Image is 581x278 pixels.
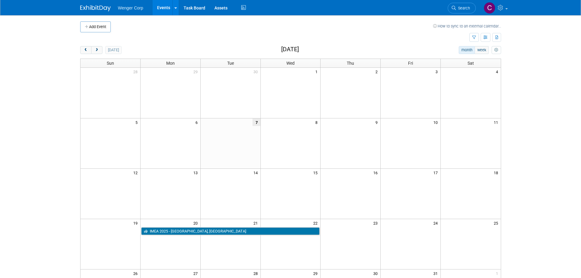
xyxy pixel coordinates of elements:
span: 10 [433,118,440,126]
h2: [DATE] [281,46,299,53]
span: 19 [133,219,140,227]
span: Fri [408,61,413,66]
span: 3 [435,68,440,75]
span: Sat [468,61,474,66]
button: prev [80,46,91,54]
span: Wed [286,61,295,66]
span: 23 [373,219,380,227]
span: Thu [347,61,354,66]
span: 31 [433,269,440,277]
span: 6 [195,118,200,126]
span: 20 [193,219,200,227]
span: 18 [493,169,501,176]
span: 30 [253,68,260,75]
span: 9 [375,118,380,126]
span: Tue [227,61,234,66]
button: Add Event [80,21,111,32]
span: 26 [133,269,140,277]
span: 28 [133,68,140,75]
button: week [475,46,489,54]
button: [DATE] [105,46,121,54]
img: ExhibitDay [80,5,111,11]
span: 28 [253,269,260,277]
span: 2 [375,68,380,75]
span: 13 [193,169,200,176]
span: 1 [315,68,320,75]
img: Cynde Bock [484,2,495,14]
span: 17 [433,169,440,176]
span: 22 [313,219,320,227]
span: 25 [493,219,501,227]
i: Personalize Calendar [494,48,498,52]
span: 21 [253,219,260,227]
span: 14 [253,169,260,176]
span: 12 [133,169,140,176]
span: Wenger Corp [118,5,143,10]
a: IMEA 2025 - [GEOGRAPHIC_DATA], [GEOGRAPHIC_DATA] [141,227,320,235]
a: Search [448,3,476,13]
span: 15 [313,169,320,176]
a: How to sync to an external calendar... [433,24,501,28]
span: 16 [373,169,380,176]
span: 7 [253,118,260,126]
span: 5 [135,118,140,126]
span: Mon [166,61,175,66]
span: 4 [495,68,501,75]
span: 1 [495,269,501,277]
span: 29 [193,68,200,75]
span: 27 [193,269,200,277]
span: 29 [313,269,320,277]
span: Sun [107,61,114,66]
button: next [91,46,102,54]
button: myCustomButton [492,46,501,54]
button: month [459,46,475,54]
span: Search [456,6,470,10]
span: 30 [373,269,380,277]
span: 24 [433,219,440,227]
span: 8 [315,118,320,126]
span: 11 [493,118,501,126]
